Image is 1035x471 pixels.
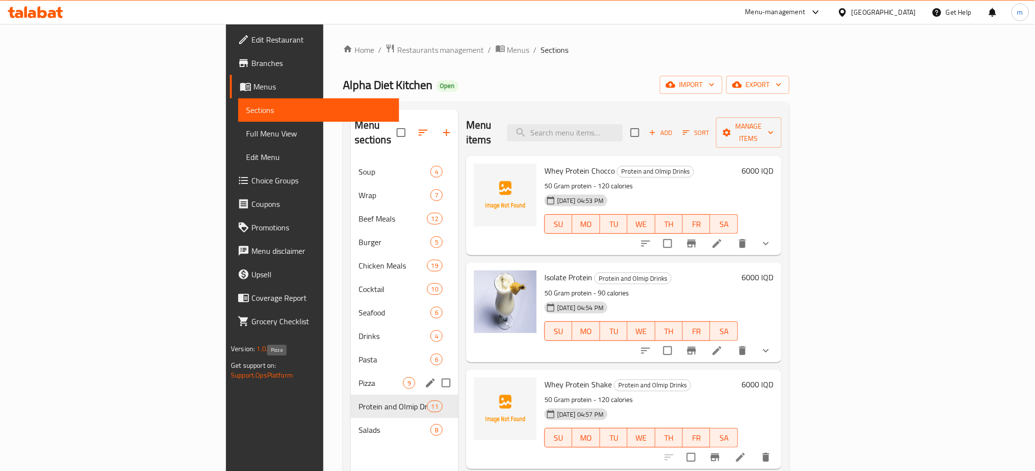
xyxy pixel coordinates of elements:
span: Full Menu View [246,128,391,139]
div: Drinks [359,330,430,342]
div: items [430,330,443,342]
button: delete [731,232,754,255]
div: Wrap7 [351,183,458,207]
span: Seafood [359,307,430,318]
div: Protein and Olmip Drinks [359,401,427,412]
button: TH [655,321,683,341]
span: Add [648,127,674,138]
span: 8 [431,426,442,435]
a: Choice Groups [230,169,399,192]
span: Soup [359,166,430,178]
span: Burger [359,236,430,248]
span: TH [659,324,679,338]
span: Open [436,82,459,90]
p: 50 Gram protein - 120 calories [544,180,738,192]
span: Pasta [359,354,430,365]
span: WE [631,217,651,231]
span: Select to update [657,340,678,361]
a: Edit Restaurant [230,28,399,51]
span: 19 [427,261,442,270]
span: FR [687,324,706,338]
div: items [430,424,443,436]
button: SA [710,428,738,448]
span: Isolate Protein [544,270,592,285]
span: [DATE] 04:57 PM [553,410,607,419]
button: TU [600,214,628,234]
button: SU [544,321,572,341]
button: WE [628,428,655,448]
span: Menu disclaimer [251,245,391,257]
a: Edit menu item [711,238,723,249]
span: WE [631,431,651,445]
a: Full Menu View [238,122,399,145]
span: 11 [427,402,442,411]
span: Edit Menu [246,151,391,163]
span: Protein and Olmip Drinks [617,166,694,177]
span: Salads [359,424,430,436]
button: MO [572,428,600,448]
a: Grocery Checklist [230,310,399,333]
span: Choice Groups [251,175,391,186]
div: Cocktail10 [351,277,458,301]
div: Drinks4 [351,324,458,348]
span: Coverage Report [251,292,391,304]
span: Version: [231,342,255,355]
a: Restaurants management [385,44,484,56]
span: Sections [246,104,391,116]
div: items [430,189,443,201]
span: Sort sections [411,121,435,144]
div: Soup4 [351,160,458,183]
button: TU [600,428,628,448]
span: MO [576,324,596,338]
span: Cocktail [359,283,427,295]
span: FR [687,431,706,445]
a: Promotions [230,216,399,239]
span: Menus [507,44,530,56]
img: Whey Protein Chocco [474,164,537,226]
div: Protein and Olmip Drinks11 [351,395,458,418]
div: Wrap [359,189,430,201]
span: Grocery Checklist [251,315,391,327]
button: Add section [435,121,458,144]
button: SA [710,214,738,234]
span: Beef Meals [359,213,427,224]
span: Coupons [251,198,391,210]
div: Seafood6 [351,301,458,324]
a: Menus [230,75,399,98]
span: SA [714,217,734,231]
p: 50 Gram protein - 90 calories [544,287,738,299]
div: items [430,354,443,365]
div: Protein and Olmip Drinks [594,272,672,284]
button: edit [423,376,438,390]
li: / [534,44,537,56]
span: Protein and Olmip Drinks [595,273,671,284]
span: WE [631,324,651,338]
h6: 6000 IQD [742,164,774,178]
div: Salads8 [351,418,458,442]
button: FR [683,428,710,448]
img: Whey Protein Shake [474,378,537,440]
h2: Menu items [466,118,495,147]
nav: Menu sections [351,156,458,446]
a: Edit Menu [238,145,399,169]
span: SA [714,324,734,338]
span: TH [659,431,679,445]
div: items [430,236,443,248]
input: search [507,124,623,141]
span: Select to update [657,233,678,254]
span: Manage items [724,120,774,145]
div: items [427,401,443,412]
span: Protein and Olmip Drinks [614,380,691,391]
a: Sections [238,98,399,122]
div: Chicken Meals [359,260,427,271]
span: FR [687,217,706,231]
span: export [734,79,782,91]
div: Beef Meals12 [351,207,458,230]
span: Promotions [251,222,391,233]
span: 4 [431,167,442,177]
span: Get support on: [231,359,276,372]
